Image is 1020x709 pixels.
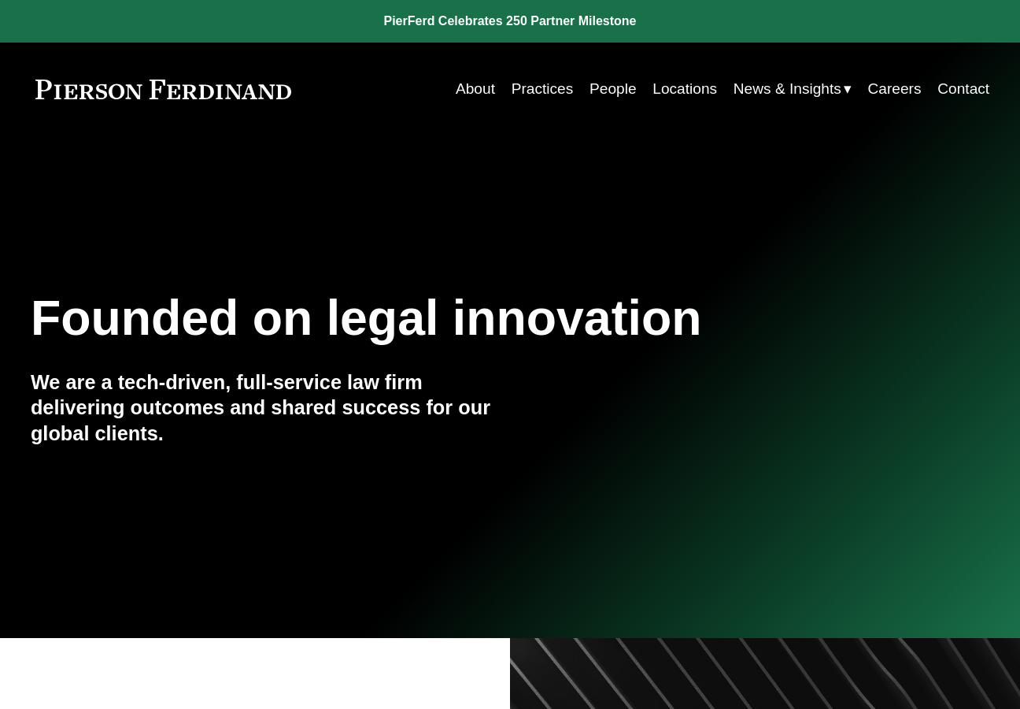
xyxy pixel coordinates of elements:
h1: Founded on legal innovation [31,290,830,347]
a: Careers [868,74,922,104]
a: People [589,74,637,104]
span: News & Insights [734,76,841,102]
a: Locations [652,74,717,104]
h4: We are a tech-driven, full-service law firm delivering outcomes and shared success for our global... [31,369,510,445]
a: Practices [512,74,574,104]
a: About [456,74,495,104]
a: Contact [937,74,989,104]
a: folder dropdown [734,74,852,104]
